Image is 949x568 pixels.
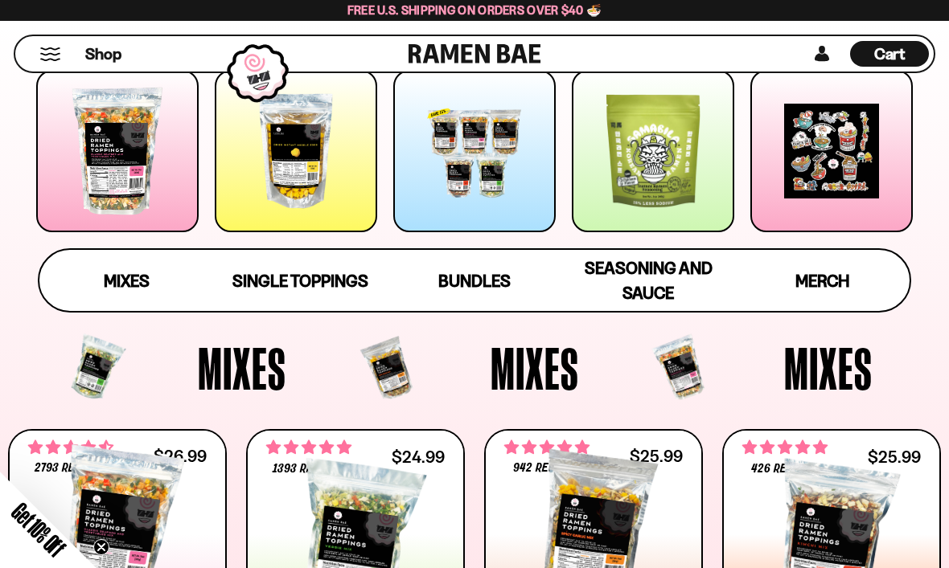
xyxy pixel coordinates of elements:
button: Mobile Menu Trigger [39,47,61,61]
span: Merch [795,271,849,291]
div: $25.99 [868,449,921,464]
span: 4.68 stars [28,437,113,458]
span: Mixes [784,338,873,398]
span: Mixes [491,338,579,398]
a: Mixes [39,250,213,311]
a: Merch [736,250,910,311]
span: 4.76 stars [266,437,351,458]
span: Seasoning and Sauce [585,258,713,303]
a: Seasoning and Sauce [561,250,735,311]
a: Single Toppings [213,250,387,311]
span: 1393 reviews [273,463,345,476]
a: Shop [85,41,121,67]
div: Cart [850,36,929,72]
span: 426 reviews [751,463,819,476]
span: Cart [874,44,906,63]
span: Mixes [104,271,150,291]
span: Free U.S. Shipping on Orders over $40 🍜 [347,2,602,18]
span: Single Toppings [232,271,368,291]
button: Close teaser [93,539,109,555]
div: $24.99 [392,449,445,464]
span: Bundles [438,271,511,291]
span: 4.75 stars [504,437,590,458]
span: Mixes [198,338,286,398]
span: Get 10% Off [7,498,70,561]
a: Bundles [388,250,561,311]
span: Shop [85,43,121,65]
span: 4.76 stars [742,437,828,458]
